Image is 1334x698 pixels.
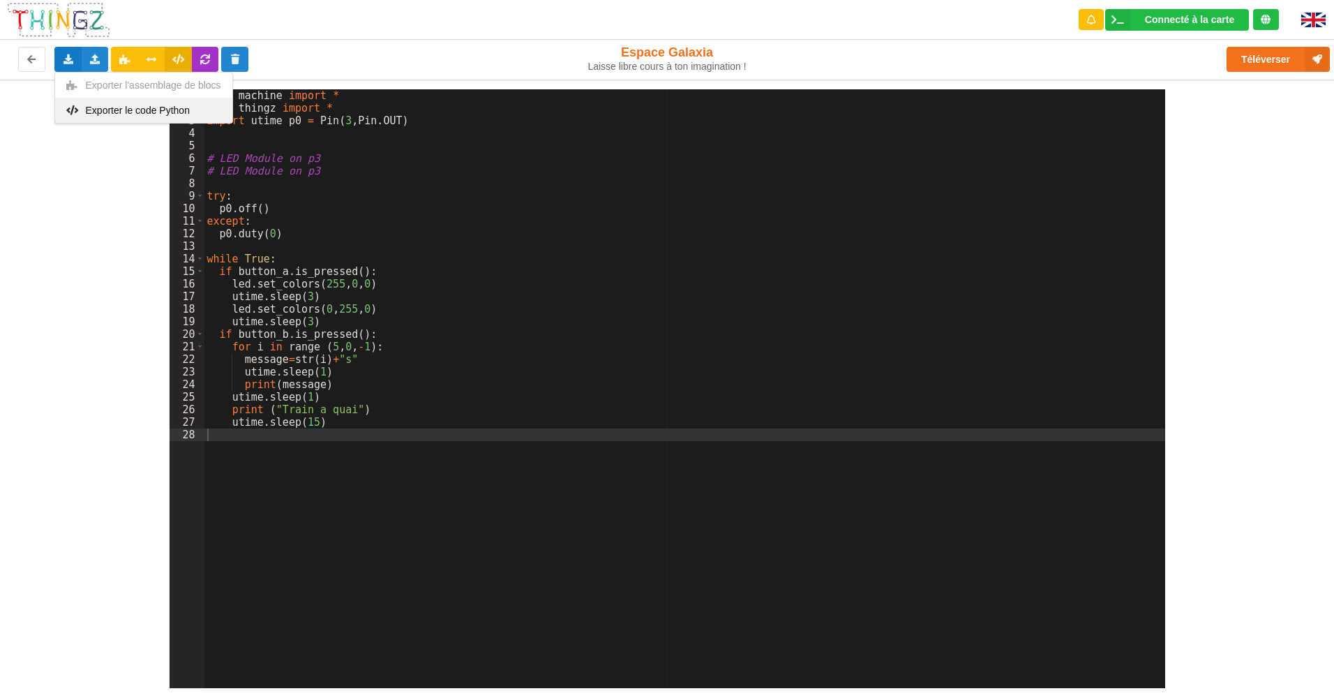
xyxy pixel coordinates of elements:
[170,190,204,202] div: 9
[170,215,204,228] div: 11
[86,105,190,116] span: Exporter le code Python
[170,240,204,253] div: 13
[170,303,204,315] div: 18
[170,265,204,278] div: 15
[170,140,204,152] div: 5
[550,45,784,73] div: Espace Galaxia
[170,315,204,328] div: 19
[170,416,204,429] div: 27
[170,253,204,265] div: 14
[1301,13,1326,27] img: gb.png
[170,429,204,441] div: 28
[1105,9,1249,31] div: Ta base fonctionne bien !
[1145,15,1234,24] div: Connecté à la carte
[170,202,204,215] div: 10
[170,290,204,303] div: 17
[170,328,204,341] div: 20
[170,391,204,403] div: 25
[6,1,111,38] img: thingz_logo.png
[1227,47,1330,72] button: Téléverser
[170,378,204,391] div: 24
[550,61,784,73] div: Laisse libre cours à ton imagination !
[170,165,204,177] div: 7
[170,341,204,353] div: 21
[170,278,204,290] div: 16
[55,98,232,123] div: Exporte le code dans un fichier Python
[170,228,204,240] div: 12
[170,353,204,366] div: 22
[170,403,204,416] div: 26
[170,366,204,378] div: 23
[1253,9,1279,30] div: Tu es connecté au serveur de création de Thingz
[170,152,204,165] div: 6
[170,127,204,140] div: 4
[170,177,204,190] div: 8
